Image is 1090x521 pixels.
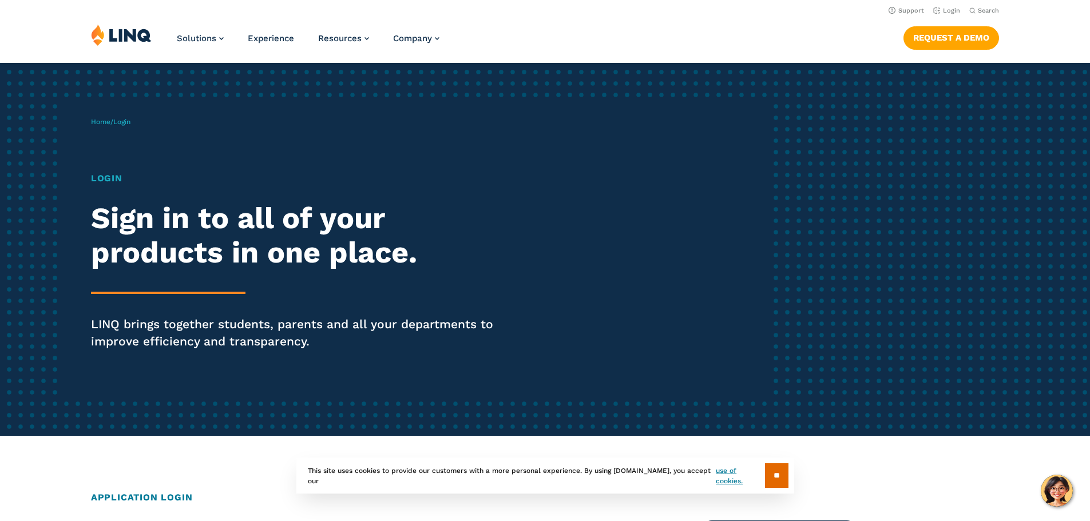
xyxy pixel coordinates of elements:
[91,118,110,126] a: Home
[318,33,362,43] span: Resources
[177,33,216,43] span: Solutions
[91,118,130,126] span: /
[969,6,999,15] button: Open Search Bar
[393,33,432,43] span: Company
[248,33,294,43] a: Experience
[889,7,924,14] a: Support
[903,26,999,49] a: Request a Demo
[91,201,511,270] h2: Sign in to all of your products in one place.
[933,7,960,14] a: Login
[978,7,999,14] span: Search
[318,33,369,43] a: Resources
[393,33,439,43] a: Company
[113,118,130,126] span: Login
[91,172,511,185] h1: Login
[296,458,794,494] div: This site uses cookies to provide our customers with a more personal experience. By using [DOMAIN...
[91,316,511,350] p: LINQ brings together students, parents and all your departments to improve efficiency and transpa...
[716,466,764,486] a: use of cookies.
[1041,475,1073,507] button: Hello, have a question? Let’s chat.
[903,24,999,49] nav: Button Navigation
[177,24,439,62] nav: Primary Navigation
[177,33,224,43] a: Solutions
[91,24,152,46] img: LINQ | K‑12 Software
